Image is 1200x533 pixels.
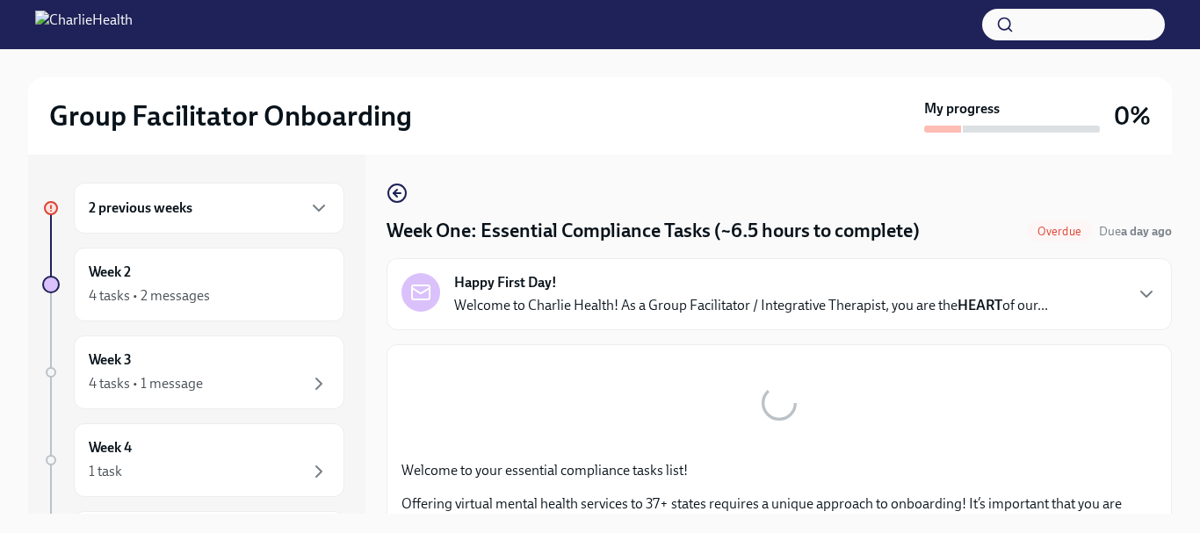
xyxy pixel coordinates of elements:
[89,374,203,393] div: 4 tasks • 1 message
[454,296,1048,315] p: Welcome to Charlie Health! As a Group Facilitator / Integrative Therapist, you are the of our...
[1099,224,1172,239] span: Due
[89,263,131,282] h6: Week 2
[42,335,344,409] a: Week 34 tasks • 1 message
[958,297,1002,313] strong: HEART
[49,98,412,133] h2: Group Facilitator Onboarding
[74,183,344,234] div: 2 previous weeks
[401,461,1157,480] p: Welcome to your essential compliance tasks list!
[89,350,132,370] h6: Week 3
[401,359,1157,447] button: Zoom image
[1121,224,1172,239] strong: a day ago
[89,198,192,218] h6: 2 previous weeks
[42,248,344,321] a: Week 24 tasks • 2 messages
[454,273,557,292] strong: Happy First Day!
[387,218,920,244] h4: Week One: Essential Compliance Tasks (~6.5 hours to complete)
[89,438,132,457] h6: Week 4
[89,462,122,481] div: 1 task
[924,99,1000,119] strong: My progress
[401,494,1157,533] p: Offering virtual mental health services to 37+ states requires a unique approach to onboarding! I...
[89,286,210,306] div: 4 tasks • 2 messages
[35,11,133,39] img: CharlieHealth
[1027,225,1092,238] span: Overdue
[42,423,344,497] a: Week 41 task
[1099,223,1172,240] span: September 29th, 2025 09:00
[1114,100,1151,132] h3: 0%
